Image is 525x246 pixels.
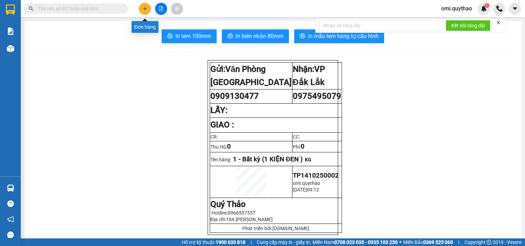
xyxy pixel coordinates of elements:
span: In tem 100mm [175,32,211,40]
span: Văn Phòng [GEOGRAPHIC_DATA] [210,64,292,87]
input: Tìm tên, số ĐT hoặc mã đơn [38,5,120,12]
span: Hotline: [211,210,255,216]
span: 1 [486,3,488,8]
p: Tên hàng: [210,155,341,163]
strong: LẤY: [210,105,227,115]
strong: 0708 023 035 - 0935 103 250 [334,239,398,245]
span: Cung cấp máy in - giấy in: [257,238,311,246]
img: warehouse-icon [7,45,14,52]
button: aim [171,3,183,15]
span: 0 [227,143,231,150]
span: Kết nối tổng đài [451,22,485,29]
span: search [29,6,34,11]
span: 0966557557 [228,210,255,216]
span: aim [174,6,179,11]
span: VP Đắk Lắk [293,64,325,87]
span: printer [300,33,305,40]
td: Phát triển bởi [DOMAIN_NAME] [210,224,342,233]
span: 0909130477 [210,91,259,101]
strong: Gửi: [210,64,292,87]
span: 0975495079 [293,91,341,101]
span: In biên nhận 80mm [236,32,283,40]
span: 09:12 [307,187,319,192]
span: plus [143,6,147,11]
span: Miền Bắc [403,238,453,246]
sup: 1 [485,3,489,8]
span: omi.quythao [436,4,478,13]
span: 10A [PERSON_NAME] [226,217,273,222]
span: | [458,238,459,246]
span: omi.quythao [293,180,320,186]
span: Hỗ trợ kỹ thuật: [182,238,245,246]
span: ⚪️ [399,241,401,244]
span: KG [305,157,311,162]
td: Thu Hộ: [210,141,292,152]
img: solution-icon [7,28,14,35]
button: Kết nối tổng đài [446,20,490,31]
span: TP1410250002 [293,172,339,179]
img: logo-vxr [6,4,15,15]
strong: Nhận: [293,64,325,87]
span: caret-down [512,6,518,12]
span: Địa chỉ: [210,217,273,222]
span: [DATE] [293,187,307,192]
button: printerIn tem 100mm [162,29,217,43]
strong: Quý Thảo [210,199,246,209]
span: message [7,231,14,238]
span: notification [7,216,14,223]
td: CR: [210,132,292,141]
span: Miền Nam [313,238,398,246]
span: printer [167,33,173,40]
button: plus [139,3,151,15]
td: Phí: [292,141,342,152]
button: file-add [155,3,167,15]
span: file-add [159,6,163,11]
span: close [496,20,501,25]
span: printer [227,33,233,40]
button: printerIn mẫu tem hàng tự cấu hình [294,29,384,43]
input: Nhập số tổng đài [319,20,440,31]
span: copyright [487,240,491,245]
strong: 1900 633 818 [216,239,245,245]
img: icon-new-feature [481,6,487,12]
span: 0 [301,143,305,150]
img: phone-icon [496,6,503,12]
span: question-circle [7,200,14,207]
strong: GIAO : [210,120,234,130]
td: CC: [292,132,342,141]
span: In mẫu tem hàng tự cấu hình [308,32,379,40]
img: warehouse-icon [7,184,14,192]
strong: 0369 525 060 [423,239,453,245]
span: 1 - Bất kỳ (1 KIỆN ĐEN ) [233,155,303,163]
button: caret-down [509,3,521,15]
span: | [251,238,252,246]
button: printerIn biên nhận 80mm [222,29,289,43]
